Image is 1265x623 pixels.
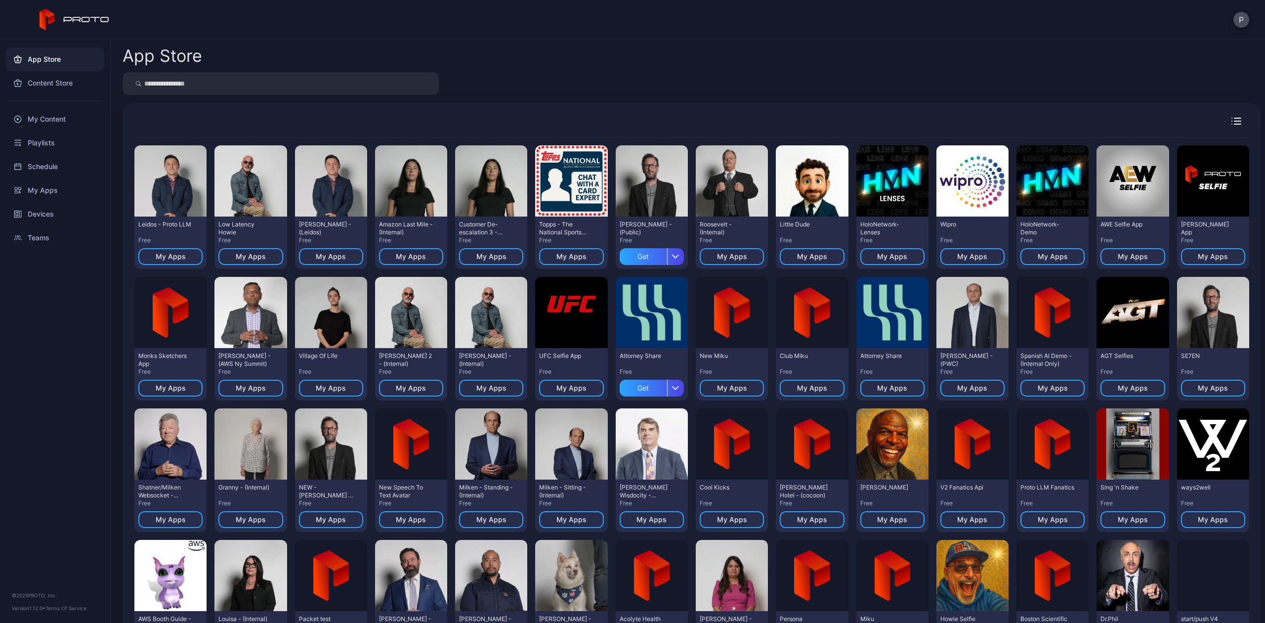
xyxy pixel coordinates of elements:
[860,248,925,265] button: My Apps
[138,221,193,228] div: Leidos - Proto LLM
[1038,516,1068,524] div: My Apps
[316,253,346,261] div: My Apps
[940,380,1005,397] button: My Apps
[620,511,684,528] button: My Apps
[1118,384,1148,392] div: My Apps
[299,368,363,376] div: Free
[700,221,754,236] div: Roosevelt - (Internal)
[860,615,915,623] div: Miku
[6,155,104,178] a: Schedule
[6,47,104,71] a: App Store
[700,368,764,376] div: Free
[6,131,104,155] a: Playlists
[780,221,834,228] div: Little Dude
[1020,484,1075,491] div: Proto LLM Fanatics
[379,352,433,368] div: Howie Mandel 2 - (Internal)
[379,380,443,397] button: My Apps
[717,384,747,392] div: My Apps
[459,368,523,376] div: Free
[797,516,827,524] div: My Apps
[218,368,283,376] div: Free
[1181,511,1245,528] button: My Apps
[636,516,667,524] div: My Apps
[700,236,764,244] div: Free
[138,368,203,376] div: Free
[1181,499,1245,507] div: Free
[138,236,203,244] div: Free
[860,380,925,397] button: My Apps
[620,380,667,397] div: Get
[620,248,667,265] div: Get
[299,236,363,244] div: Free
[299,248,363,265] button: My Apps
[539,352,593,360] div: UFC Selfie App
[1100,236,1165,244] div: Free
[780,484,834,499] div: David Hotel - (cocoon)
[620,221,674,236] div: David N Persona - (Public)
[156,516,186,524] div: My Apps
[940,368,1005,376] div: Free
[539,499,603,507] div: Free
[6,202,104,226] a: Devices
[1181,221,1235,236] div: David Selfie App
[700,248,764,265] button: My Apps
[940,511,1005,528] button: My Apps
[218,615,273,623] div: Louisa - (Internal)
[379,484,433,499] div: New Speech To Text Avatar
[620,368,684,376] div: Free
[957,253,987,261] div: My Apps
[1181,352,1235,360] div: SE7EN
[379,221,433,236] div: Amazon Last Mile - (Internal)
[1020,499,1085,507] div: Free
[6,226,104,250] a: Teams
[700,380,764,397] button: My Apps
[1100,499,1165,507] div: Free
[12,605,45,611] span: Version 1.12.0 •
[316,516,346,524] div: My Apps
[218,236,283,244] div: Free
[299,511,363,528] button: My Apps
[940,352,995,368] div: Mohib - (PWC)
[700,484,754,491] div: Cool Kicks
[459,484,513,499] div: Milken - Standing - (Internal)
[459,499,523,507] div: Free
[1020,368,1085,376] div: Free
[700,499,764,507] div: Free
[539,511,603,528] button: My Apps
[1181,236,1245,244] div: Free
[316,384,346,392] div: My Apps
[6,178,104,202] div: My Apps
[218,380,283,397] button: My Apps
[6,71,104,95] a: Content Store
[940,615,995,623] div: Howie Selfie
[620,376,684,397] button: Get
[1100,368,1165,376] div: Free
[539,236,603,244] div: Free
[236,384,266,392] div: My Apps
[877,516,907,524] div: My Apps
[780,248,844,265] button: My Apps
[236,253,266,261] div: My Apps
[299,615,353,623] div: Packet test
[1118,516,1148,524] div: My Apps
[780,380,844,397] button: My Apps
[539,248,603,265] button: My Apps
[957,384,987,392] div: My Apps
[539,484,593,499] div: Milken - Sitting - (Internal)
[780,368,844,376] div: Free
[620,499,684,507] div: Free
[1020,511,1085,528] button: My Apps
[476,384,506,392] div: My Apps
[1181,380,1245,397] button: My Apps
[123,47,202,64] div: App Store
[1181,368,1245,376] div: Free
[860,368,925,376] div: Free
[459,236,523,244] div: Free
[156,253,186,261] div: My Apps
[138,352,193,368] div: Monks Sketchers App
[556,253,587,261] div: My Apps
